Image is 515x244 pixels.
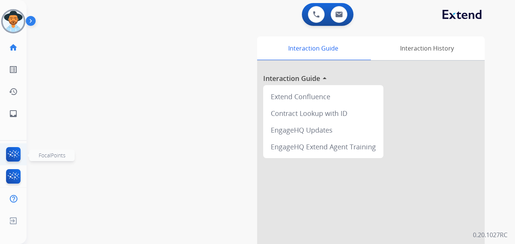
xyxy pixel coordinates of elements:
p: 0.20.1027RC [473,230,507,239]
mat-icon: home [9,43,18,52]
mat-icon: history [9,87,18,96]
div: Contract Lookup with ID [266,105,380,122]
div: EngageHQ Updates [266,122,380,138]
img: avatar [3,11,24,32]
mat-icon: inbox [9,109,18,118]
div: Extend Confluence [266,88,380,105]
div: Interaction History [369,36,485,60]
mat-icon: list_alt [9,65,18,74]
div: Interaction Guide [257,36,369,60]
span: FocalPoints [39,152,66,159]
div: EngageHQ Extend Agent Training [266,138,380,155]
